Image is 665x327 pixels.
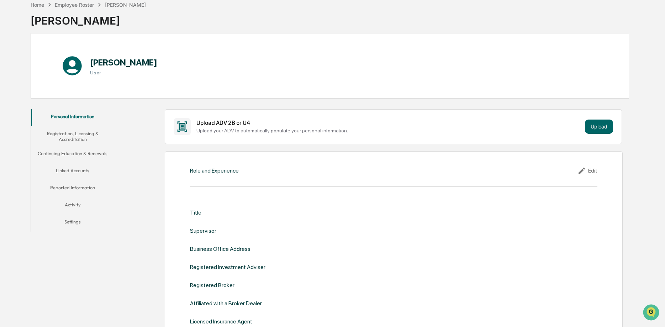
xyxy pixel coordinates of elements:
[31,126,114,147] button: Registration, Licensing & Accreditation
[7,15,130,26] p: How can we help?
[90,70,157,75] h3: User
[577,167,597,175] div: Edit
[31,109,114,126] button: Personal Information
[7,104,13,110] div: 🔎
[71,121,86,126] span: Pylon
[31,9,146,27] div: [PERSON_NAME]
[105,2,146,8] div: [PERSON_NAME]
[24,62,90,67] div: We're available if you need us!
[31,197,114,215] button: Activity
[196,120,582,126] div: Upload ADV 2B or U4
[14,103,45,110] span: Data Lookup
[90,57,157,68] h1: [PERSON_NAME]
[190,282,234,289] div: Registered Broker
[50,120,86,126] a: Powered byPylon
[14,90,46,97] span: Preclearance
[7,54,20,67] img: 1746055101610-c473b297-6a78-478c-a979-82029cc54cd1
[31,2,44,8] div: Home
[190,300,262,307] div: Affiliated with a Broker Dealer
[4,87,49,100] a: 🖐️Preclearance
[31,180,114,197] button: Reported Information
[59,90,88,97] span: Attestations
[24,54,117,62] div: Start new chat
[642,304,661,323] iframe: Open customer support
[49,87,91,100] a: 🗄️Attestations
[31,109,114,232] div: secondary tabs example
[190,167,239,174] div: Role and Experience
[7,90,13,96] div: 🖐️
[121,57,130,65] button: Start new chat
[190,264,265,270] div: Registered Investment Adviser
[31,163,114,180] button: Linked Accounts
[190,227,216,234] div: Supervisor
[190,246,250,252] div: Business Office Address
[4,100,48,113] a: 🔎Data Lookup
[190,318,252,325] div: Licensed Insurance Agent
[196,128,582,133] div: Upload your ADV to automatically populate your personal information.
[190,209,201,216] div: Title
[52,90,57,96] div: 🗄️
[585,120,613,134] button: Upload
[31,146,114,163] button: Continuing Education & Renewals
[31,215,114,232] button: Settings
[55,2,94,8] div: Employee Roster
